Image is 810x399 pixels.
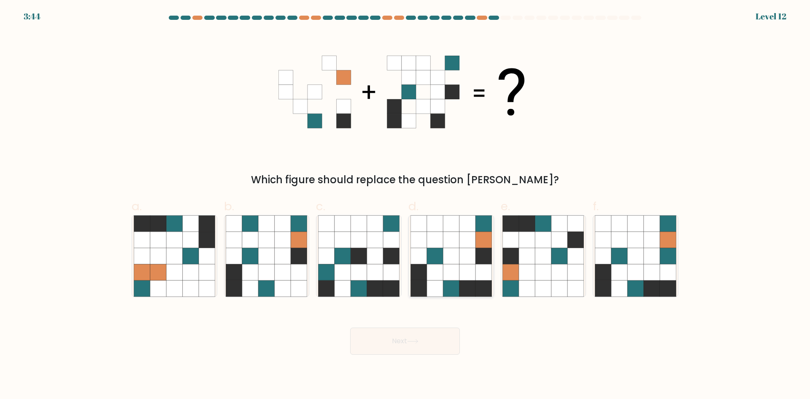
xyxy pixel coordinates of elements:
[316,198,325,214] span: c.
[137,172,673,187] div: Which figure should replace the question [PERSON_NAME]?
[350,328,460,355] button: Next
[593,198,599,214] span: f.
[224,198,234,214] span: b.
[756,10,786,23] div: Level 12
[24,10,40,23] div: 3:44
[501,198,510,214] span: e.
[132,198,142,214] span: a.
[408,198,418,214] span: d.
